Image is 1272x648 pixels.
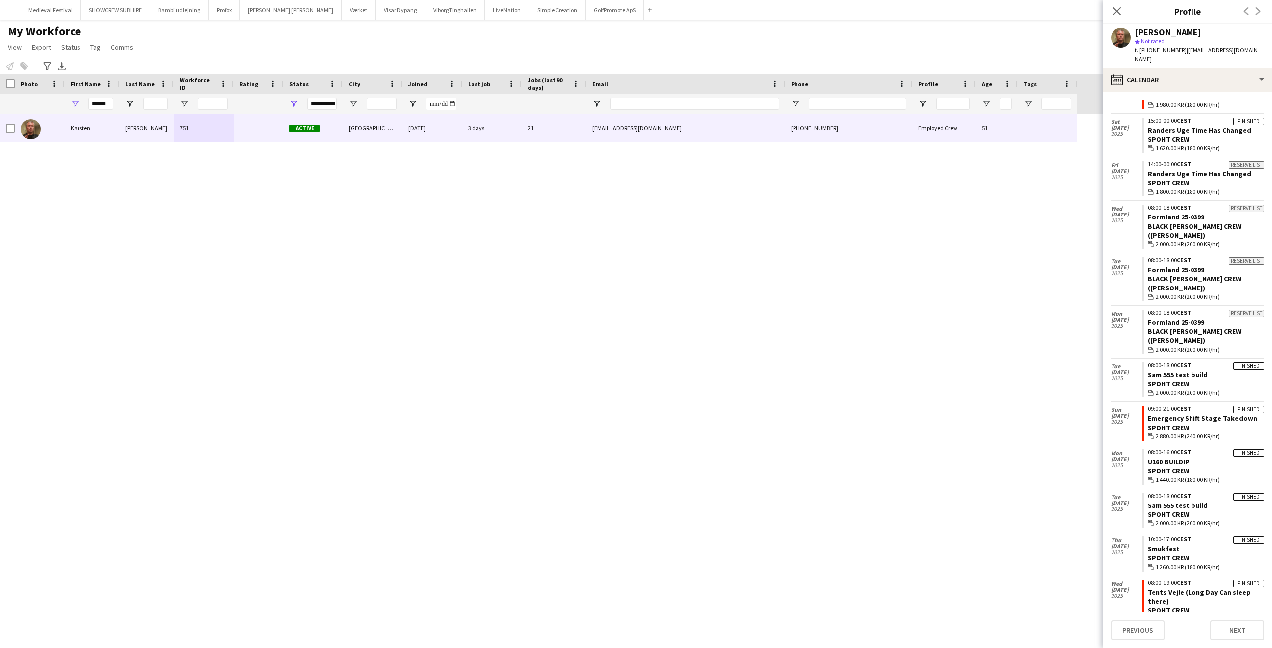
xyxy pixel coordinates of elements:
[1229,310,1264,317] div: Reserve list
[1148,414,1257,423] a: Emergency Shift Stage Takedown
[1177,309,1191,316] span: CEST
[809,98,906,110] input: Phone Filter Input
[342,0,376,20] button: Værket
[1111,217,1142,223] span: 2025
[1148,606,1264,615] div: Spoht Crew
[1156,432,1220,441] span: 2 880.00 KR (240.00 KR/hr)
[1111,407,1142,413] span: Sun
[28,41,55,54] a: Export
[119,114,174,142] div: [PERSON_NAME]
[1156,345,1220,354] span: 2 000.00 KR (200.00 KR/hr)
[1103,5,1272,18] h3: Profile
[522,114,586,142] div: 21
[1233,362,1264,370] div: Finished
[1111,375,1142,381] span: 2025
[1148,423,1264,432] div: Spoht Crew
[791,99,800,108] button: Open Filter Menu
[610,98,779,110] input: Email Filter Input
[1177,579,1191,586] span: CEST
[180,76,216,91] span: Workforce ID
[592,99,601,108] button: Open Filter Menu
[239,80,258,88] span: Rating
[1233,406,1264,413] div: Finished
[1148,265,1204,274] a: Formland 25-0399
[61,43,80,52] span: Status
[1148,274,1264,292] div: Black [PERSON_NAME] Crew ([PERSON_NAME])
[1156,519,1220,528] span: 2 000.00 KR (200.00 KR/hr)
[1229,205,1264,212] div: Reserve list
[468,80,490,88] span: Last job
[1111,456,1142,462] span: [DATE]
[125,80,155,88] span: Last Name
[1177,492,1191,500] span: CEST
[1111,162,1142,168] span: Fri
[1111,363,1142,369] span: Tue
[125,99,134,108] button: Open Filter Menu
[1148,544,1180,553] a: Smukfest
[1233,580,1264,587] div: Finished
[1111,168,1142,174] span: [DATE]
[1111,494,1142,500] span: Tue
[1111,125,1142,131] span: [DATE]
[1156,475,1220,484] span: 1 440.00 KR (180.00 KR/hr)
[586,114,785,142] div: [EMAIL_ADDRESS][DOMAIN_NAME]
[1148,222,1264,240] div: Black [PERSON_NAME] Crew ([PERSON_NAME])
[90,43,101,52] span: Tag
[1233,118,1264,125] div: Finished
[1148,406,1264,412] div: 09:00-21:00
[1111,413,1142,419] span: [DATE]
[1148,536,1264,542] div: 10:00-17:00
[65,114,119,142] div: Karsten
[1233,449,1264,457] div: Finished
[1148,178,1264,187] div: Spoht Crew
[71,80,101,88] span: First Name
[1111,264,1142,270] span: [DATE]
[1041,98,1071,110] input: Tags Filter Input
[1156,144,1220,153] span: 1 620.00 KR (180.00 KR/hr)
[529,0,586,20] button: Simple Creation
[976,114,1018,142] div: 51
[1111,620,1165,640] button: Previous
[1111,174,1142,180] span: 2025
[289,80,309,88] span: Status
[1210,620,1264,640] button: Next
[376,0,425,20] button: Visar Dypang
[485,0,529,20] button: LiveNation
[1148,135,1264,144] div: Spoht Crew
[1024,80,1037,88] span: Tags
[592,80,608,88] span: Email
[1148,449,1264,455] div: 08:00-16:00
[586,0,644,20] button: GolfPromote ApS
[1111,593,1142,599] span: 2025
[1148,327,1264,345] div: Black [PERSON_NAME] Crew ([PERSON_NAME])
[912,114,976,142] div: Employed Crew
[1148,379,1264,388] div: Spoht Crew
[143,98,168,110] input: Last Name Filter Input
[1229,161,1264,169] div: Reserve list
[1148,510,1264,519] div: Spoht Crew
[8,43,22,52] span: View
[785,114,912,142] div: [PHONE_NUMBER]
[198,98,228,110] input: Workforce ID Filter Input
[1024,99,1033,108] button: Open Filter Menu
[1135,28,1201,37] div: [PERSON_NAME]
[1148,318,1204,327] a: Formland 25-0399
[367,98,397,110] input: City Filter Input
[1135,46,1187,54] span: t. [PHONE_NUMBER]
[1148,169,1251,178] a: Randers Uge Time Has Changed
[1177,405,1191,412] span: CEST
[1111,419,1142,425] span: 2025
[1233,536,1264,544] div: Finished
[1111,581,1142,587] span: Wed
[111,43,133,52] span: Comms
[1111,317,1142,323] span: [DATE]
[8,24,81,39] span: My Workforce
[86,41,105,54] a: Tag
[1111,131,1142,137] span: 2025
[174,114,234,142] div: 751
[1148,466,1264,475] div: Spoht Crew
[1148,370,1208,379] a: Sam 555 test build
[1148,257,1264,263] div: 08:00-18:00
[1111,311,1142,317] span: Mon
[57,41,84,54] a: Status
